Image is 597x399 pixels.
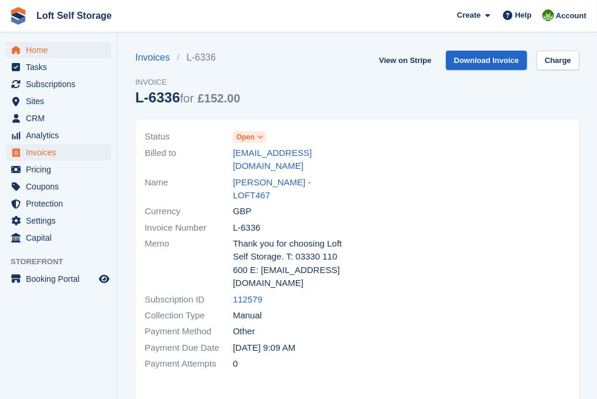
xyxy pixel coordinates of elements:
a: Invoices [135,51,177,65]
span: Other [233,325,255,338]
a: [EMAIL_ADDRESS][DOMAIN_NAME] [233,147,351,173]
span: Analytics [26,127,96,144]
span: Coupons [26,178,96,195]
a: Download Invoice [446,51,528,70]
span: Memo [145,237,233,290]
a: View on Stripe [374,51,436,70]
a: Loft Self Storage [32,6,116,25]
span: Protection [26,195,96,212]
a: Charge [536,51,579,70]
span: Pricing [26,161,96,178]
a: menu [6,42,111,58]
a: menu [6,230,111,246]
time: 2025-10-07 08:09:02 UTC [233,341,295,355]
span: Payment Due Date [145,341,233,355]
span: Account [556,10,586,22]
span: Settings [26,212,96,229]
a: menu [6,93,111,109]
span: Home [26,42,96,58]
span: L-6336 [233,221,261,235]
a: menu [6,59,111,75]
a: menu [6,178,111,195]
span: 0 [233,357,238,371]
img: stora-icon-8386f47178a22dfd0bd8f6a31ec36ba5ce8667c1dd55bd0f319d3a0aa187defe.svg [9,7,27,25]
span: Name [145,176,233,202]
a: menu [6,144,111,161]
a: [PERSON_NAME] - LOFT467 [233,176,351,202]
span: Payment Method [145,325,233,338]
nav: breadcrumbs [135,51,240,65]
a: 112579 [233,293,262,307]
span: Help [515,9,532,21]
span: CRM [26,110,96,127]
span: Storefront [11,256,117,268]
span: Invoice [135,77,240,88]
a: menu [6,76,111,92]
a: menu [6,271,111,287]
span: Subscriptions [26,76,96,92]
span: Currency [145,205,233,218]
span: Capital [26,230,96,246]
span: Manual [233,309,262,322]
span: Thank you for choosing Loft Self Storage. T: 03330 110 600 E: [EMAIL_ADDRESS][DOMAIN_NAME] [233,237,351,290]
span: Booking Portal [26,271,96,287]
span: for [180,92,194,105]
a: menu [6,212,111,229]
a: menu [6,161,111,178]
span: Invoices [26,144,96,161]
span: Open [236,132,255,142]
a: Preview store [97,272,111,286]
span: Billed to [145,147,233,173]
span: Subscription ID [145,293,233,307]
a: Open [233,130,266,144]
span: Collection Type [145,309,233,322]
span: Invoice Number [145,221,233,235]
div: L-6336 [135,89,240,105]
span: Create [457,9,481,21]
img: James Johnson [542,9,554,21]
span: GBP [233,205,252,218]
span: Payment Attempts [145,357,233,371]
span: £152.00 [198,92,240,105]
a: menu [6,110,111,127]
a: menu [6,195,111,212]
span: Status [145,130,233,144]
a: menu [6,127,111,144]
span: Sites [26,93,96,109]
span: Tasks [26,59,96,75]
